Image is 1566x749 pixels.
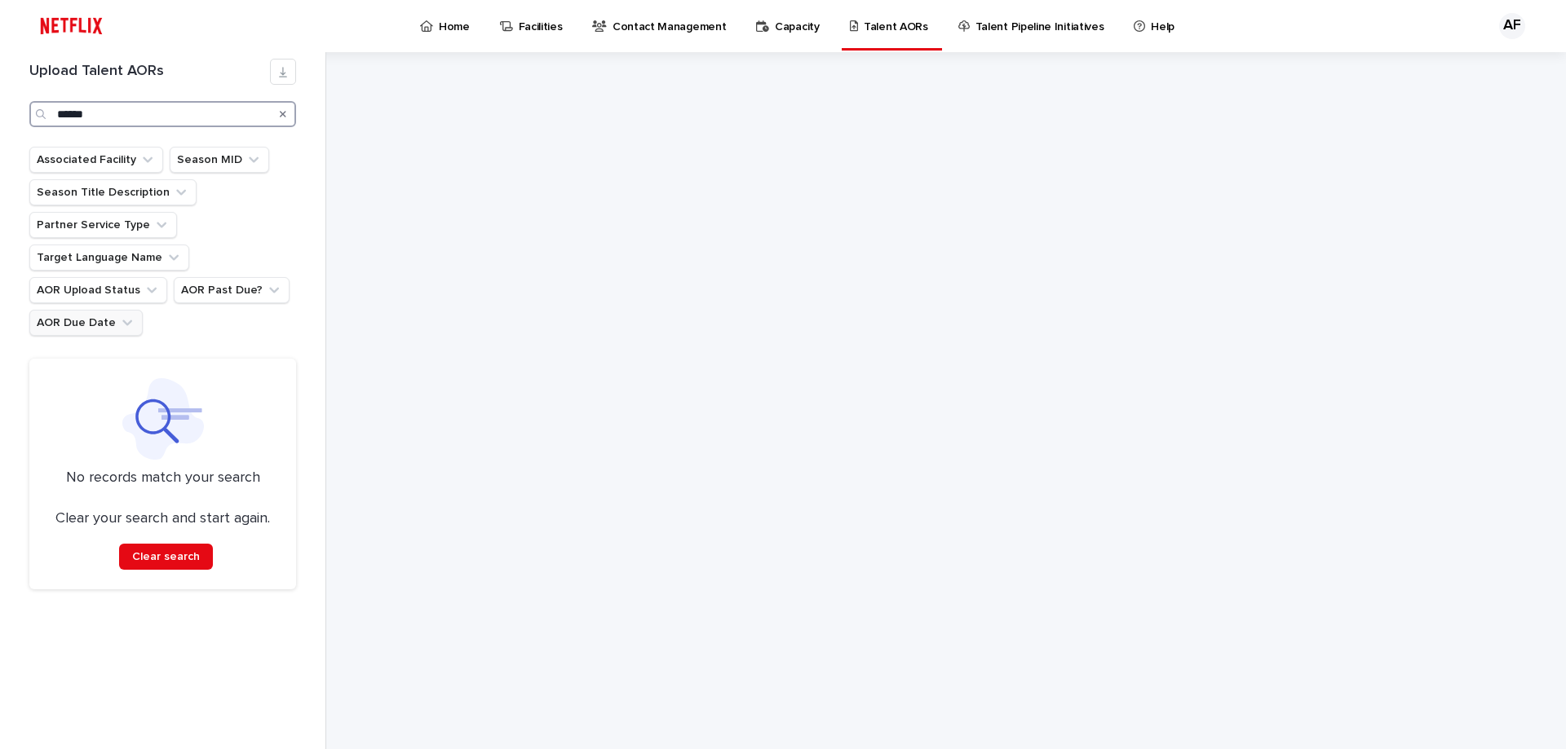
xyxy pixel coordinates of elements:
[29,63,270,81] h1: Upload Talent AORs
[174,277,290,303] button: AOR Past Due?
[29,101,296,127] input: Search
[29,179,197,205] button: Season Title Description
[49,469,276,487] p: No records match your search
[29,310,143,336] button: AOR Due Date
[29,212,177,238] button: Partner Service Type
[29,277,167,303] button: AOR Upload Status
[170,147,269,173] button: Season MID
[132,551,200,562] span: Clear search
[29,245,189,271] button: Target Language Name
[1499,13,1525,39] div: AF
[29,147,163,173] button: Associated Facility
[55,510,270,528] p: Clear your search and start again.
[119,544,213,570] button: Clear search
[33,10,110,42] img: ifQbXi3ZQGMSEF7WDB7W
